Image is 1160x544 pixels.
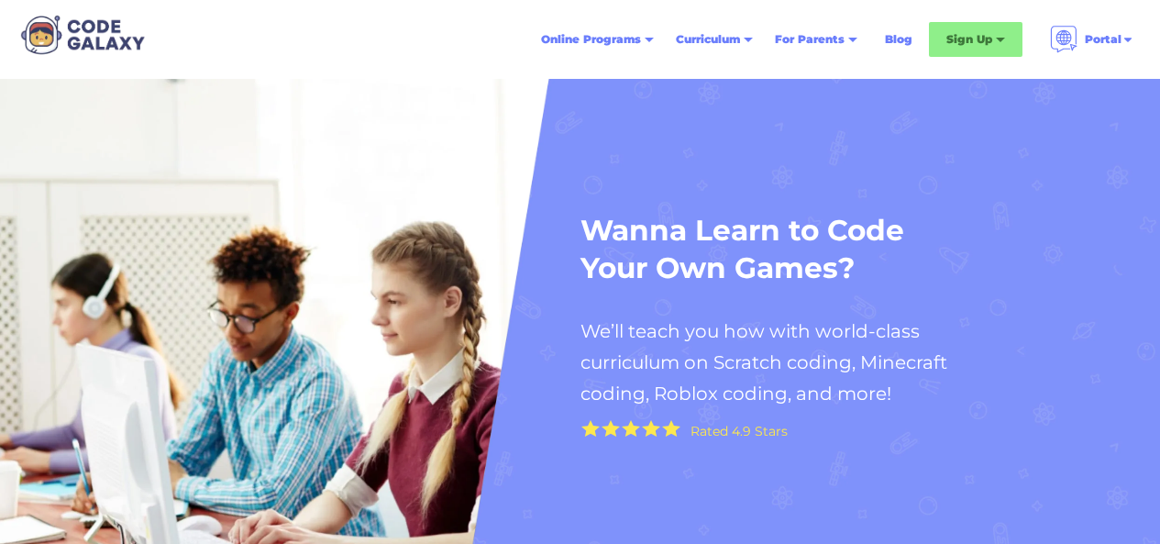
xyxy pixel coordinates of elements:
[622,420,640,438] img: Yellow Star - the Code Galaxy
[874,23,923,56] a: Blog
[1085,30,1121,49] div: Portal
[662,420,680,438] img: Yellow Star - the Code Galaxy
[676,30,740,49] div: Curriculum
[580,212,947,288] h1: Wanna Learn to Code Your Own Games?
[602,420,620,438] img: Yellow Star - the Code Galaxy
[642,420,660,438] img: Yellow Star - the Code Galaxy
[690,425,788,438] div: Rated 4.9 Stars
[541,30,641,49] div: Online Programs
[580,316,1084,410] h2: We’ll teach you how with world-class curriculum on Scratch coding, Minecraft coding, Roblox codin...
[775,30,845,49] div: For Parents
[946,30,992,49] div: Sign Up
[581,420,600,438] img: Yellow Star - the Code Galaxy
